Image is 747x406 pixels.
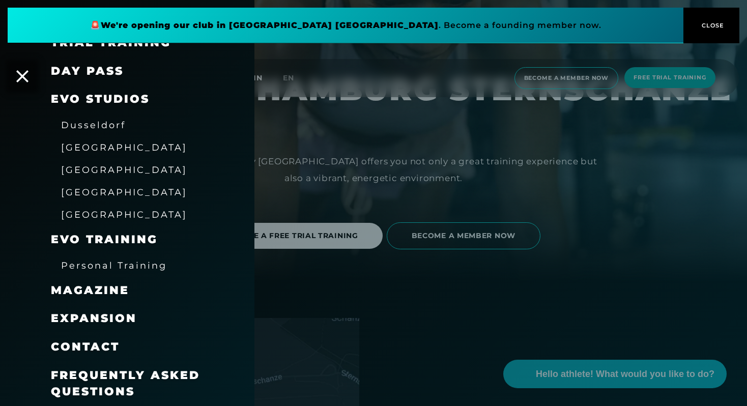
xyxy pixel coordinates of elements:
a: EVO Studios [51,92,150,106]
font: CLOSE [702,22,724,29]
button: CLOSE [683,8,739,43]
a: DAY PASS [51,64,124,78]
